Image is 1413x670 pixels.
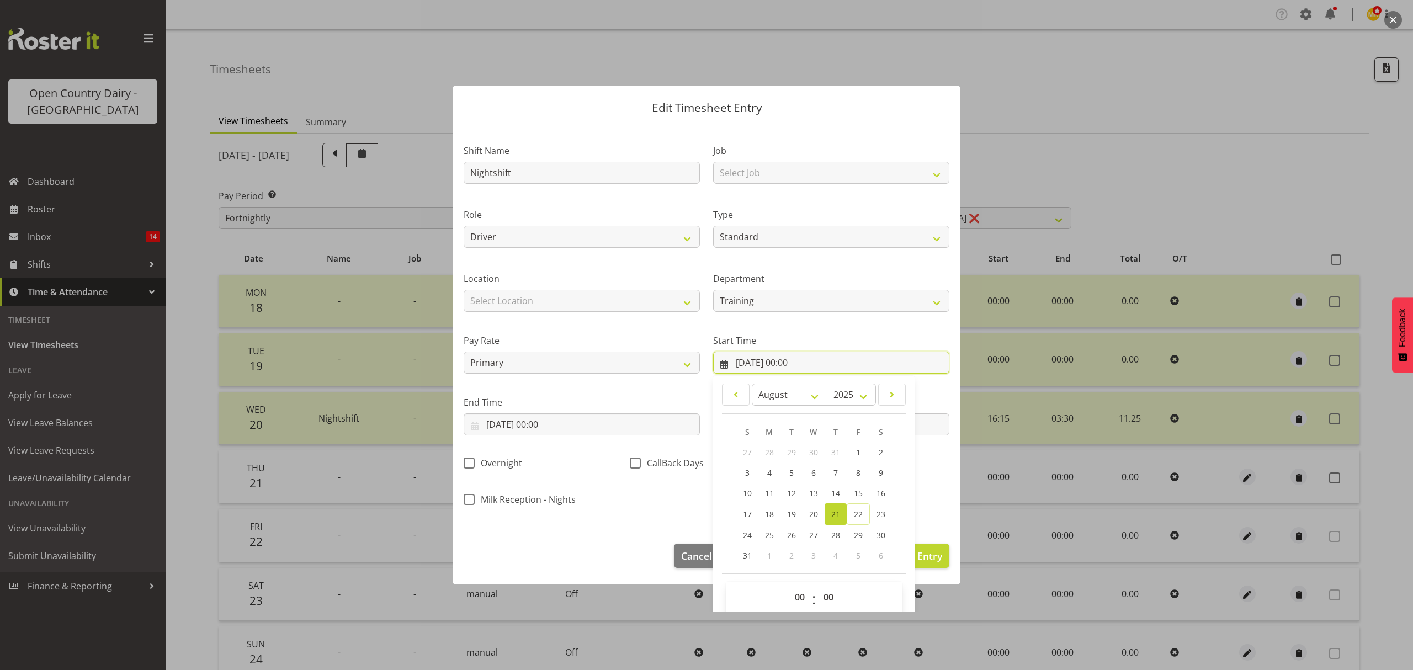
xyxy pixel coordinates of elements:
a: 16 [870,483,892,503]
a: 13 [803,483,825,503]
a: 29 [847,525,870,545]
input: Shift Name [464,162,700,184]
span: 9 [879,467,883,478]
p: Edit Timesheet Entry [464,102,949,114]
a: 18 [758,503,780,525]
label: Department [713,272,949,285]
span: F [856,427,860,437]
span: 6 [879,550,883,561]
span: 12 [787,488,796,498]
span: 3 [811,550,816,561]
span: : [812,586,816,614]
span: 24 [743,530,752,540]
span: Update Entry [880,549,942,562]
a: 3 [736,462,758,483]
span: 27 [743,447,752,458]
span: 31 [831,447,840,458]
span: 31 [743,550,752,561]
a: 11 [758,483,780,503]
label: Type [713,208,949,221]
span: 29 [854,530,863,540]
span: Cancel [681,549,712,563]
a: 28 [825,525,847,545]
span: 28 [831,530,840,540]
span: 2 [879,447,883,458]
a: 7 [825,462,847,483]
span: 13 [809,488,818,498]
span: 8 [856,467,860,478]
span: Overnight [475,458,522,469]
span: S [879,427,883,437]
a: 2 [870,442,892,462]
a: 19 [780,503,803,525]
span: 25 [765,530,774,540]
span: T [833,427,838,437]
span: 4 [767,467,772,478]
span: S [745,427,750,437]
a: 4 [758,462,780,483]
span: 5 [789,467,794,478]
span: 27 [809,530,818,540]
a: 6 [803,462,825,483]
span: 30 [809,447,818,458]
a: 26 [780,525,803,545]
a: 9 [870,462,892,483]
span: 6 [811,467,816,478]
label: Location [464,272,700,285]
span: 4 [833,550,838,561]
span: 7 [833,467,838,478]
a: 14 [825,483,847,503]
a: 5 [780,462,803,483]
a: 24 [736,525,758,545]
span: 21 [831,509,840,519]
label: Pay Rate [464,334,700,347]
span: 30 [877,530,885,540]
a: 20 [803,503,825,525]
span: Milk Reception - Nights [475,494,576,505]
a: 21 [825,503,847,525]
a: 8 [847,462,870,483]
label: Job [713,144,949,157]
span: CallBack Days [641,458,704,469]
span: Feedback [1398,309,1407,347]
a: 15 [847,483,870,503]
a: 23 [870,503,892,525]
span: 2 [789,550,794,561]
span: 18 [765,509,774,519]
label: End Time [464,396,700,409]
label: Shift Name [464,144,700,157]
span: 22 [854,509,863,519]
span: 20 [809,509,818,519]
a: 30 [870,525,892,545]
span: 29 [787,447,796,458]
span: 19 [787,509,796,519]
button: Cancel [674,544,719,568]
span: 16 [877,488,885,498]
a: 10 [736,483,758,503]
span: 15 [854,488,863,498]
span: 11 [765,488,774,498]
a: 17 [736,503,758,525]
span: 10 [743,488,752,498]
a: 27 [803,525,825,545]
a: 31 [736,545,758,566]
span: 5 [856,550,860,561]
input: Click to select... [713,352,949,374]
span: W [810,427,817,437]
span: 26 [787,530,796,540]
a: 25 [758,525,780,545]
span: 1 [767,550,772,561]
span: 23 [877,509,885,519]
span: 3 [745,467,750,478]
span: M [766,427,773,437]
a: 22 [847,503,870,525]
span: 28 [765,447,774,458]
a: 1 [847,442,870,462]
span: 1 [856,447,860,458]
button: Feedback - Show survey [1392,297,1413,373]
a: 12 [780,483,803,503]
span: T [789,427,794,437]
label: Start Time [713,334,949,347]
label: Role [464,208,700,221]
input: Click to select... [464,413,700,435]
